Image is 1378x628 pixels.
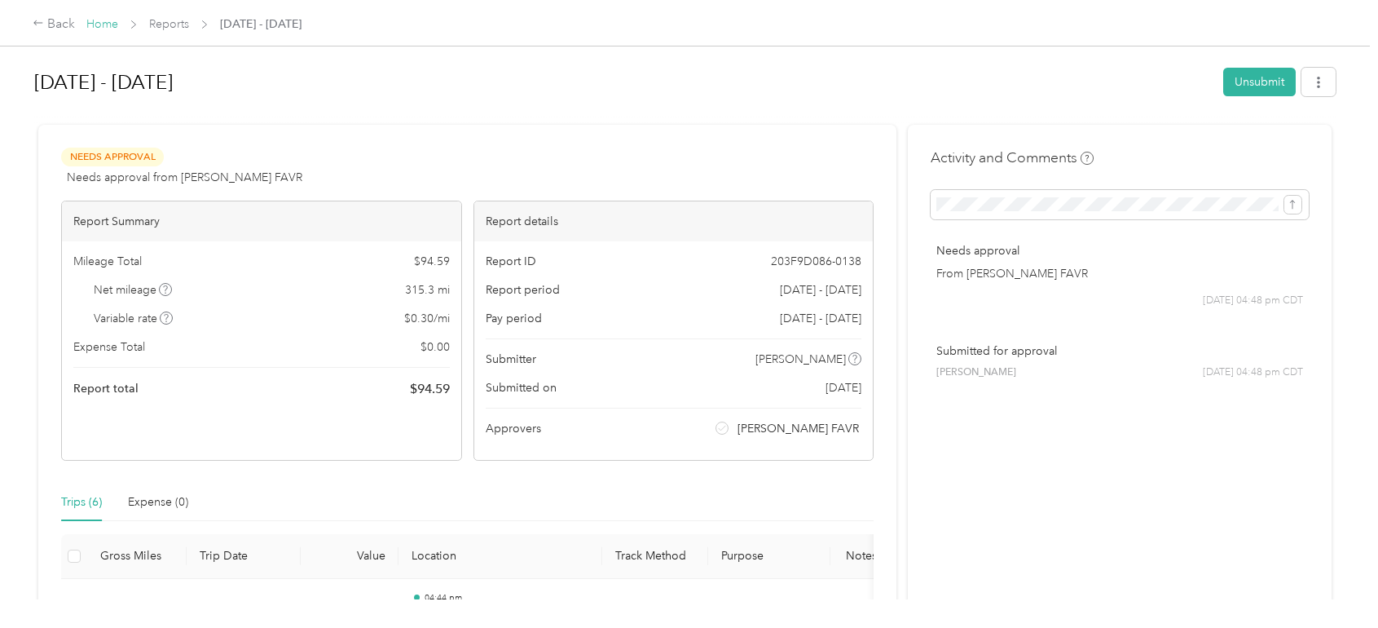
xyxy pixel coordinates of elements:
span: Net mileage [94,281,173,299]
p: Needs approval [936,242,1303,259]
a: Reports [149,17,189,31]
span: Report ID [486,253,536,270]
h1: Sep 16 - 30, 2025 [34,63,1212,102]
button: Unsubmit [1223,68,1296,96]
span: $ 0.30 / mi [404,310,450,327]
span: Variable rate [94,310,174,327]
th: Gross Miles [87,534,187,579]
span: $ 94.59 [410,379,450,399]
span: Needs Approval [61,148,164,166]
th: Notes [830,534,892,579]
p: From [PERSON_NAME] FAVR [936,265,1303,282]
span: [DATE] - [DATE] [220,15,302,33]
th: Purpose [708,534,830,579]
th: Track Method [602,534,708,579]
span: Mileage Total [73,253,142,270]
p: Submitted for approval [936,343,1303,360]
span: Pay period [486,310,542,327]
span: $ 94.59 [414,253,450,270]
span: [PERSON_NAME] FAVR [737,420,859,437]
span: [DATE] - [DATE] [780,310,861,327]
span: [DATE] - [DATE] [780,281,861,299]
span: Submitter [486,351,536,368]
span: [DATE] 04:48 pm CDT [1203,294,1303,308]
span: Needs approval from [PERSON_NAME] FAVR [67,169,302,186]
span: [DATE] 04:48 pm CDT [1203,365,1303,380]
div: Trips (6) [61,493,102,511]
span: 203F9D086-0138 [771,253,861,270]
span: Expense Total [73,338,145,356]
span: Approvers [486,420,541,437]
th: Location [398,534,602,579]
th: Value [301,534,398,579]
p: 04:44 pm [425,592,589,604]
th: Trip Date [187,534,301,579]
div: Report Summary [62,201,461,241]
div: Report details [474,201,874,241]
span: Report period [486,281,560,299]
div: Back [33,15,75,34]
h4: Activity and Comments [931,148,1094,168]
span: $ 0.00 [420,338,450,356]
a: Home [86,17,118,31]
iframe: Everlance-gr Chat Button Frame [1287,537,1378,628]
span: 315.3 mi [405,281,450,299]
span: Report total [73,380,139,397]
span: Submitted on [486,379,557,396]
span: [PERSON_NAME] [936,365,1016,380]
span: [DATE] [825,379,861,396]
span: [PERSON_NAME] [755,351,846,368]
div: Expense (0) [128,493,188,511]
